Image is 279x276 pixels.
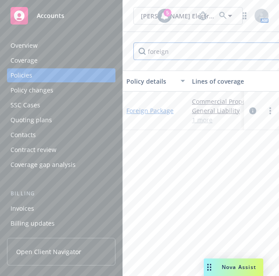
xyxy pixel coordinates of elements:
[7,53,115,67] a: Coverage
[126,106,174,115] a: Foreign Package
[234,7,252,25] a: Switch app
[265,106,276,116] a: more
[7,83,115,97] a: Policy changes
[7,128,115,142] a: Contacts
[10,216,55,230] div: Billing updates
[10,53,38,67] div: Coverage
[10,68,32,82] div: Policies
[164,9,171,17] div: 5
[248,106,258,116] a: circleInformation
[10,128,36,142] div: Contacts
[7,98,115,112] a: SSC Cases
[10,98,40,112] div: SSC Cases
[7,4,115,28] a: Accounts
[10,83,53,97] div: Policy changes
[10,39,38,53] div: Overview
[214,7,232,25] a: Search
[7,202,115,216] a: Invoices
[133,7,243,25] button: [PERSON_NAME] Electronic Inc.
[7,39,115,53] a: Overview
[10,202,34,216] div: Invoices
[37,12,64,19] span: Accounts
[222,263,256,271] span: Nova Assist
[10,113,52,127] div: Quoting plans
[123,71,188,92] button: Policy details
[204,258,263,276] button: Nova Assist
[7,68,115,82] a: Policies
[194,7,212,25] a: Report a Bug
[16,247,81,256] span: Open Client Navigator
[141,11,216,21] span: [PERSON_NAME] Electronic Inc.
[126,77,175,86] div: Policy details
[7,216,115,230] a: Billing updates
[7,113,115,127] a: Quoting plans
[10,143,56,157] div: Contract review
[204,258,215,276] div: Drag to move
[7,189,115,198] div: Billing
[10,158,76,172] div: Coverage gap analysis
[7,158,115,172] a: Coverage gap analysis
[7,143,115,157] a: Contract review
